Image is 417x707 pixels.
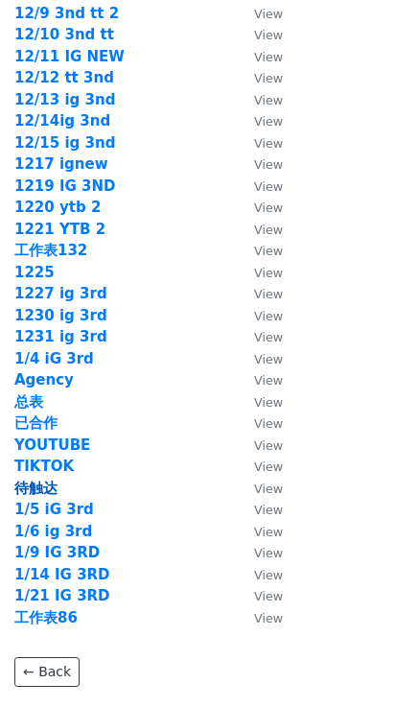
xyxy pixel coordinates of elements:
a: View [235,264,283,281]
a: View [235,5,283,22]
small: View [254,266,283,280]
a: View [235,544,283,561]
small: View [254,244,283,258]
a: View [235,91,283,108]
a: 12/12 tt 3nd [14,69,114,86]
small: View [254,330,283,344]
a: 工作表132 [14,242,87,259]
a: 1217 ignew [14,155,108,173]
a: 12/14ig 3nd [14,112,110,130]
small: View [254,589,283,603]
small: View [254,50,283,64]
a: 12/11 IG NEW [14,48,125,65]
a: View [235,414,283,432]
a: View [235,480,283,497]
a: 工作表86 [14,609,78,626]
a: 12/9 3nd tt 2 [14,5,119,22]
strong: 12/10 3nd tt [14,26,114,43]
small: View [254,157,283,172]
a: 1231 ig 3rd [14,328,107,345]
iframe: Chat Widget [321,615,417,707]
small: View [254,482,283,496]
a: 1/4 iG 3rd [14,350,94,367]
a: View [235,285,283,302]
a: View [235,26,283,43]
a: View [235,155,283,173]
small: View [254,568,283,582]
a: View [235,69,283,86]
a: 1/21 IG 3RD [14,587,110,604]
a: 12/15 ig 3nd [14,134,115,152]
small: View [254,179,283,194]
small: View [254,136,283,151]
a: 1/9 IG 3RD [14,544,100,561]
a: View [235,501,283,518]
small: View [254,223,283,237]
small: View [254,200,283,215]
a: 12/13 ig 3nd [14,91,115,108]
a: View [235,177,283,195]
small: View [254,7,283,21]
small: View [254,546,283,560]
a: TIKTOK [14,458,74,475]
a: View [235,371,283,389]
a: View [235,134,283,152]
small: View [254,373,283,388]
strong: 1225 [14,264,55,281]
small: View [254,93,283,107]
small: View [254,28,283,42]
a: 已合作 [14,414,58,432]
a: 待触达 [14,480,58,497]
a: Agency [14,371,74,389]
a: View [235,393,283,411]
a: View [235,523,283,540]
small: View [254,416,283,431]
a: 1/6 ig 3rd [14,523,92,540]
a: View [235,436,283,454]
a: View [235,112,283,130]
small: View [254,395,283,410]
strong: 1219 IG 3ND [14,177,116,195]
small: View [254,309,283,323]
small: View [254,438,283,453]
a: View [235,458,283,475]
small: View [254,611,283,625]
a: 1227 ig 3rd [14,285,107,302]
a: View [235,242,283,259]
a: View [235,566,283,583]
a: YOUTUBE [14,436,90,454]
a: View [235,350,283,367]
strong: 总表 [14,393,43,411]
a: 1220 ytb 2 [14,199,101,216]
a: View [235,328,283,345]
a: 1230 ig 3rd [14,307,107,324]
a: 1/5 iG 3rd [14,501,94,518]
a: View [235,199,283,216]
a: View [235,221,283,238]
a: 1/14 IG 3RD [14,566,110,583]
a: 1221 YTB 2 [14,221,105,238]
small: View [254,525,283,539]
